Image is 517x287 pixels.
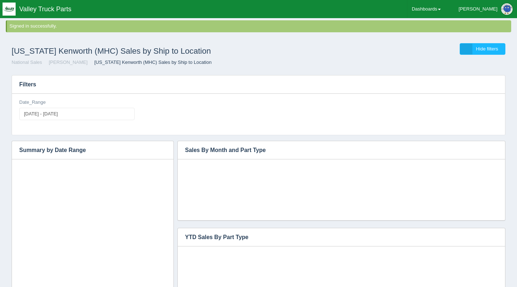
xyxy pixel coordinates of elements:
h3: Summary by Date Range [12,141,163,159]
img: Profile Picture [501,3,513,15]
h3: Filters [12,75,505,94]
label: Date_Range [19,99,46,106]
a: [PERSON_NAME] [49,60,87,65]
div: Signed in successfully. [9,23,510,30]
a: National Sales [12,60,42,65]
h3: YTD Sales By Part Type [178,228,494,246]
div: [PERSON_NAME] [459,2,497,16]
a: Hide filters [460,43,505,55]
li: [US_STATE] Kenworth (MHC) Sales by Ship to Location [89,59,212,66]
span: Valley Truck Parts [19,5,71,13]
span: Hide filters [476,46,498,52]
img: q1blfpkbivjhsugxdrfq.png [3,3,16,16]
h1: [US_STATE] Kenworth (MHC) Sales by Ship to Location [12,43,259,59]
h3: Sales By Month and Part Type [178,141,483,159]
